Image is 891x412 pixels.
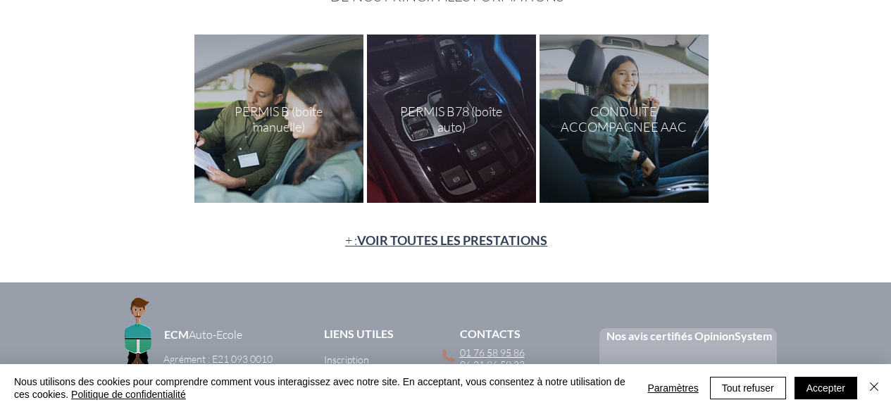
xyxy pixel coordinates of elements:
[164,327,189,341] a: ECM
[189,327,242,342] span: Auto-Ecole
[104,289,171,384] img: Logo ECM en-tête.png
[460,327,521,340] span: CONTACTS
[795,377,857,399] button: Accepter
[866,378,883,395] img: Fermer
[357,232,547,248] span: VOIR TOUTES LES PRESTATIONS
[71,389,186,400] a: Politique de confidentialité
[324,327,394,340] span: LIENS UTILES
[606,329,772,342] a: Nos avis certifiés OpinionSystem
[460,358,525,370] a: 06 21 86 59 33
[625,344,754,376] iframe: Embedded Content
[345,232,547,248] a: + :VOIR TOUTES LES PRESTATIONS
[866,375,883,401] button: Fermer
[345,232,547,248] span: + :
[14,375,630,401] span: Nous utilisons des cookies pour comprendre comment vous interagissez avec notre site. En acceptan...
[324,354,369,366] a: Inscription
[647,377,698,399] span: Paramètres
[825,346,891,412] iframe: Wix Chat
[710,377,786,399] button: Tout refuser
[460,347,525,358] a: 01 76 58 95 86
